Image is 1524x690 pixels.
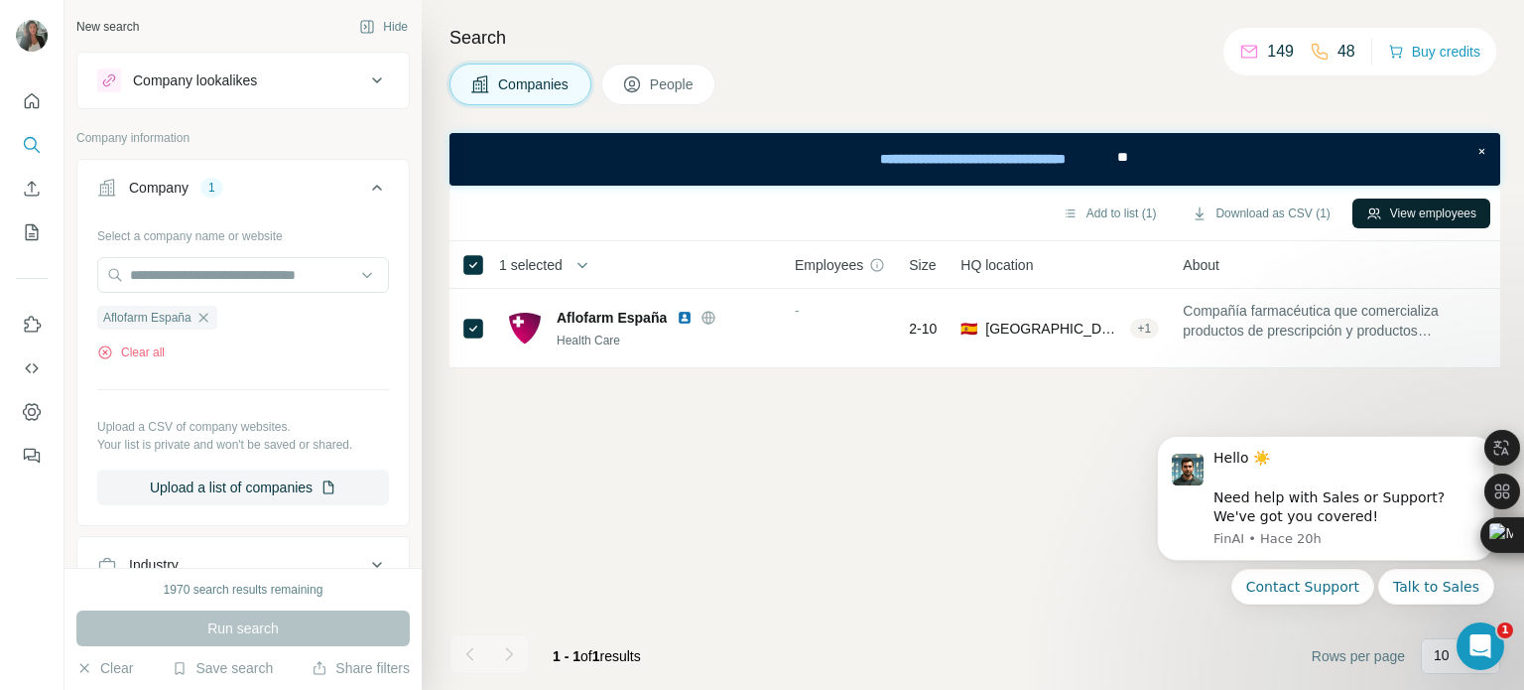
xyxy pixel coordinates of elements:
span: Aflofarm España [557,308,667,328]
div: Company [129,178,189,198]
span: of [580,648,592,664]
span: 1 [1497,622,1513,638]
span: 1 [592,648,600,664]
button: Quick start [16,83,48,119]
button: Save search [172,658,273,678]
button: Clear all [97,344,165,361]
div: Select a company name or website [97,219,389,245]
span: Aflofarm España [103,309,191,327]
span: 🇪🇸 [960,319,977,339]
div: Health Care [557,332,771,349]
span: - [795,303,800,319]
span: HQ location [960,255,1033,275]
div: 1970 search results remaining [164,581,323,599]
div: Company lookalikes [133,70,257,90]
span: Companies [498,74,571,94]
h4: Search [449,24,1500,52]
p: 48 [1337,40,1355,64]
span: About [1183,255,1219,275]
button: Industry [77,541,409,589]
div: Industry [129,555,179,575]
p: Company information [76,129,410,147]
button: Buy credits [1388,38,1480,66]
p: Upload a CSV of company websites. [97,418,389,436]
button: Search [16,127,48,163]
button: Feedback [16,438,48,474]
span: [GEOGRAPHIC_DATA], [GEOGRAPHIC_DATA], [GEOGRAPHIC_DATA] [985,319,1121,339]
p: Your list is private and won't be saved or shared. [97,436,389,454]
p: 149 [1267,40,1294,64]
button: View employees [1352,199,1490,228]
span: 2-10 [909,319,937,339]
span: People [650,74,696,94]
button: Company lookalikes [77,57,409,104]
img: Logo of Aflofarm España [509,313,541,345]
div: New search [76,18,139,36]
span: Size [909,255,936,275]
iframe: Intercom notifications mensaje [1127,412,1524,680]
button: Upload a list of companies [97,470,389,505]
span: Compañía farmacéutica que comercializa productos de prescripción y productos consumer healthcare ... [1183,301,1476,341]
span: 1 - 1 [553,648,580,664]
button: Use Surfe on LinkedIn [16,307,48,343]
div: + 1 [1130,320,1160,338]
span: Employees [795,255,863,275]
img: LinkedIn logo [677,310,693,326]
iframe: Banner [449,133,1500,186]
button: Add to list (1) [1049,199,1171,228]
button: Share filters [312,658,410,678]
span: results [553,648,641,664]
img: Avatar [16,20,48,52]
button: Company1 [77,164,409,219]
button: Dashboard [16,394,48,430]
span: 1 selected [499,255,563,275]
button: Hide [345,12,422,42]
button: Clear [76,658,133,678]
button: Download as CSV (1) [1178,199,1343,228]
div: 1 [200,179,223,197]
button: Use Surfe API [16,350,48,386]
button: My lists [16,214,48,250]
iframe: Intercom live chat [1457,622,1504,670]
button: Enrich CSV [16,171,48,207]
